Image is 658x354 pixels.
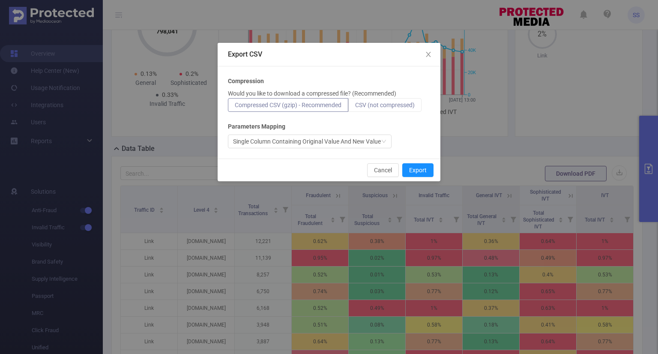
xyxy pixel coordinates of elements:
[228,122,285,131] b: Parameters Mapping
[381,139,386,145] i: icon: down
[425,51,432,58] i: icon: close
[416,43,440,67] button: Close
[367,163,399,177] button: Cancel
[402,163,434,177] button: Export
[355,102,415,108] span: CSV (not compressed)
[228,50,430,59] div: Export CSV
[235,102,341,108] span: Compressed CSV (gzip) - Recommended
[228,89,396,98] p: Would you like to download a compressed file? (Recommended)
[228,77,264,86] b: Compression
[233,135,381,148] div: Single Column Containing Original Value And New Value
